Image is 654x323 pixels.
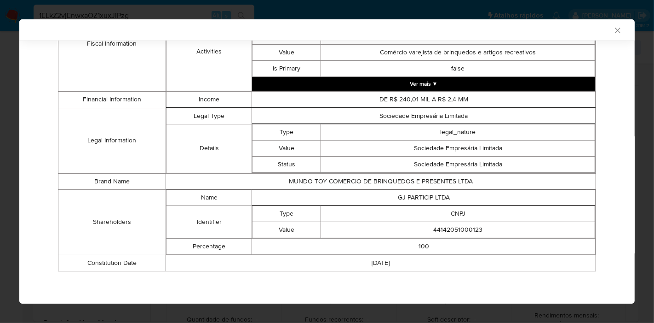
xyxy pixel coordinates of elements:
[19,19,635,304] div: closure-recommendation-modal
[166,108,252,124] td: Legal Type
[321,206,595,222] td: CNPJ
[166,91,252,107] td: Income
[252,238,596,254] td: 100
[166,173,596,189] td: MUNDO TOY COMERCIO DE BRINQUEDOS E PRESENTES LTDA
[252,156,321,172] td: Status
[321,222,595,238] td: 44142051000123
[58,189,166,255] td: Shareholders
[321,124,595,140] td: legal_nature
[321,156,595,172] td: Sociedade Empresária Limitada
[252,60,321,76] td: Is Primary
[58,255,166,271] td: Constitution Date
[252,124,321,140] td: Type
[166,12,252,91] td: Activities
[252,44,321,60] td: Value
[166,124,252,173] td: Details
[321,44,595,60] td: Comércio varejista de brinquedos e artigos recreativos
[252,222,321,238] td: Value
[58,108,166,173] td: Legal Information
[166,206,252,238] td: Identifier
[252,77,595,91] button: Expand array
[166,255,596,271] td: [DATE]
[321,60,595,76] td: false
[252,91,596,107] td: DE R$ 240,01 MIL A R$ 2,4 MM
[321,140,595,156] td: Sociedade Empresária Limitada
[252,206,321,222] td: Type
[166,189,252,206] td: Name
[166,238,252,254] td: Percentage
[252,108,596,124] td: Sociedade Empresária Limitada
[613,26,621,34] button: Fechar a janela
[58,91,166,108] td: Financial Information
[252,140,321,156] td: Value
[58,173,166,189] td: Brand Name
[252,189,596,206] td: GJ PARTICIP LTDA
